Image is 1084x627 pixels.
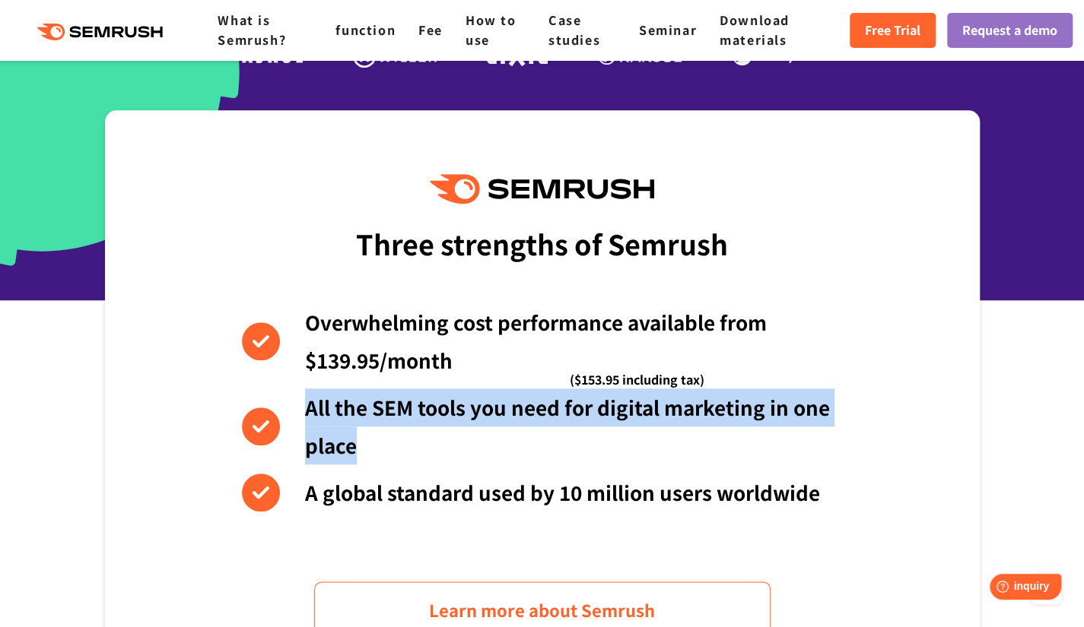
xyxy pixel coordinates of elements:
a: Seminar [639,21,697,39]
a: function [335,21,396,39]
iframe: Help widget launcher [949,568,1067,610]
font: Overwhelming cost performance available from $139.95/month [305,308,767,374]
a: Free Trial [850,13,936,48]
font: All the SEM tools you need for digital marketing in one place [305,393,830,459]
font: Learn more about Semrush [429,597,655,622]
font: Three strengths of Semrush [356,223,728,263]
a: Request a demo [947,13,1073,48]
a: Download materials [720,11,790,49]
font: ($153.95 including tax) [570,370,704,388]
img: Semrush [430,174,653,204]
a: Fee [418,21,443,39]
font: Request a demo [962,21,1057,39]
a: Case studies [548,11,600,49]
a: How to use [466,11,517,49]
font: A global standard used by 10 million users worldwide [305,478,820,506]
font: Free Trial [865,21,920,39]
a: What is Semrush? [218,11,286,49]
